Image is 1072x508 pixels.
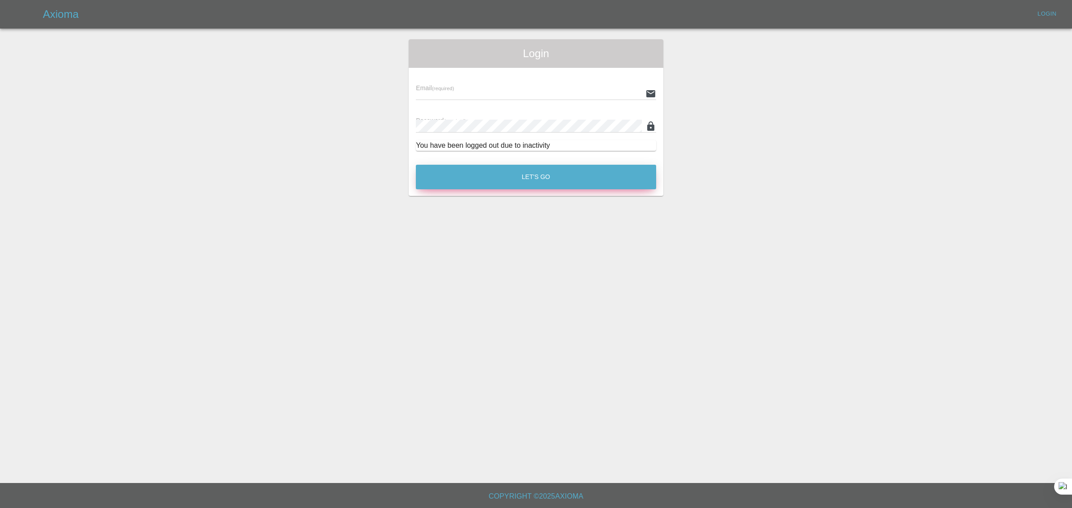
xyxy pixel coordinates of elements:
h5: Axioma [43,7,79,21]
span: Email [416,84,454,92]
div: You have been logged out due to inactivity [416,140,656,151]
a: Login [1033,7,1061,21]
small: (required) [432,86,454,91]
h6: Copyright © 2025 Axioma [7,490,1065,503]
small: (required) [444,118,466,124]
span: Password [416,117,466,124]
button: Let's Go [416,165,656,189]
span: Login [416,46,656,61]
